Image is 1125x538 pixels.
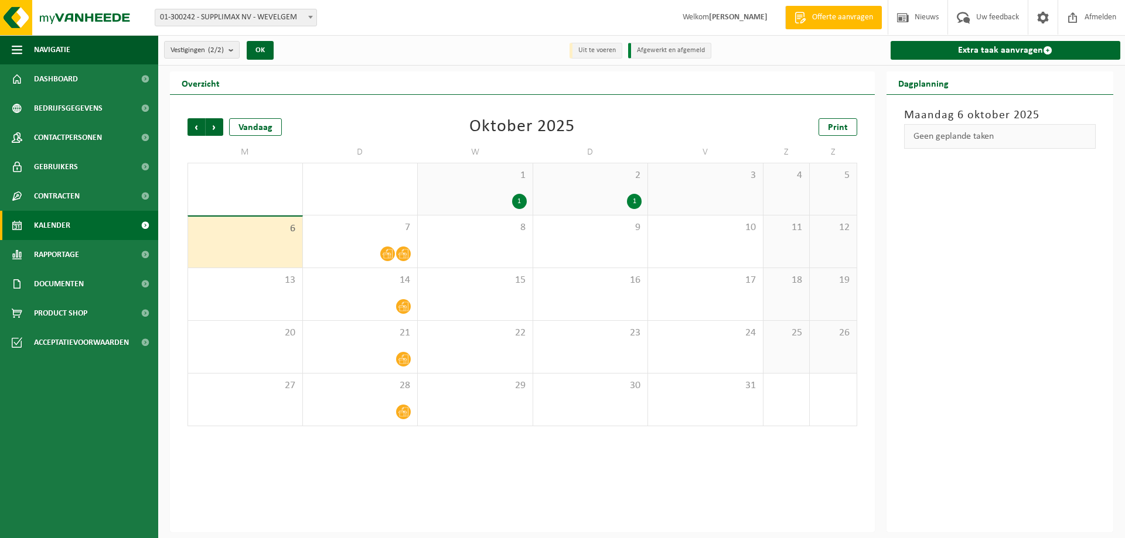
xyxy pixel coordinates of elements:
[539,221,642,234] span: 9
[164,41,240,59] button: Vestigingen(2/2)
[194,274,296,287] span: 13
[171,42,224,59] span: Vestigingen
[887,71,960,94] h2: Dagplanning
[194,222,296,235] span: 6
[769,327,804,340] span: 25
[539,274,642,287] span: 16
[816,221,850,234] span: 12
[539,327,642,340] span: 23
[34,123,102,152] span: Contactpersonen
[469,118,575,136] div: Oktober 2025
[424,169,527,182] span: 1
[891,41,1121,60] a: Extra taak aanvragen
[424,379,527,392] span: 29
[654,169,757,182] span: 3
[309,221,412,234] span: 7
[34,211,70,240] span: Kalender
[570,43,622,59] li: Uit te voeren
[208,46,224,54] count: (2/2)
[769,274,804,287] span: 18
[206,118,223,136] span: Volgende
[904,124,1096,149] div: Geen geplande taken
[828,123,848,132] span: Print
[816,169,850,182] span: 5
[654,379,757,392] span: 31
[709,13,768,22] strong: [PERSON_NAME]
[424,327,527,340] span: 22
[627,194,642,209] div: 1
[512,194,527,209] div: 1
[34,299,87,328] span: Product Shop
[424,221,527,234] span: 8
[309,274,412,287] span: 14
[809,12,876,23] span: Offerte aanvragen
[763,142,810,163] td: Z
[303,142,418,163] td: D
[309,379,412,392] span: 28
[34,328,129,357] span: Acceptatievoorwaarden
[247,41,274,60] button: OK
[785,6,882,29] a: Offerte aanvragen
[34,152,78,181] span: Gebruikers
[6,512,196,538] iframe: chat widget
[654,327,757,340] span: 24
[539,169,642,182] span: 2
[34,94,103,123] span: Bedrijfsgegevens
[34,181,80,211] span: Contracten
[194,327,296,340] span: 20
[229,118,282,136] div: Vandaag
[194,379,296,392] span: 27
[539,379,642,392] span: 30
[155,9,316,26] span: 01-300242 - SUPPLIMAX NV - WEVELGEM
[648,142,763,163] td: V
[424,274,527,287] span: 15
[628,43,711,59] li: Afgewerkt en afgemeld
[187,118,205,136] span: Vorige
[34,35,70,64] span: Navigatie
[34,64,78,94] span: Dashboard
[418,142,533,163] td: W
[769,221,804,234] span: 11
[819,118,857,136] a: Print
[533,142,649,163] td: D
[810,142,857,163] td: Z
[187,142,303,163] td: M
[769,169,804,182] span: 4
[654,274,757,287] span: 17
[34,269,84,299] span: Documenten
[816,274,850,287] span: 19
[904,107,1096,124] h3: Maandag 6 oktober 2025
[34,240,79,269] span: Rapportage
[654,221,757,234] span: 10
[155,9,317,26] span: 01-300242 - SUPPLIMAX NV - WEVELGEM
[309,327,412,340] span: 21
[170,71,231,94] h2: Overzicht
[816,327,850,340] span: 26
